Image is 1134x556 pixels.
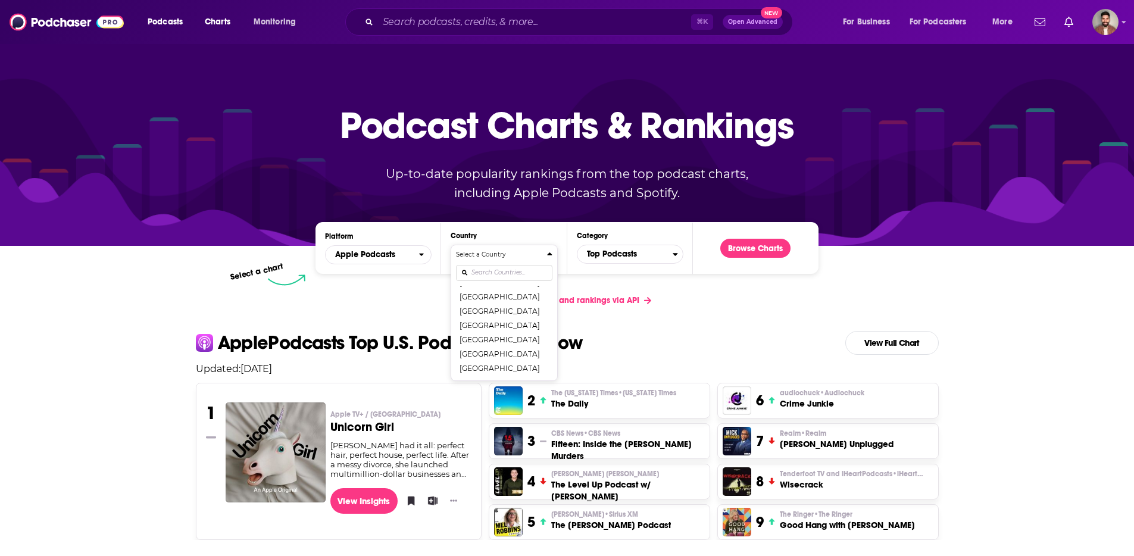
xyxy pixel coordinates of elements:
a: Charts [197,13,238,32]
a: [PERSON_NAME]•Sirius XMThe [PERSON_NAME] Podcast [551,510,671,531]
span: Get podcast charts and rankings via API [483,295,639,305]
a: View Full Chart [845,331,939,355]
span: audiochuck [780,388,864,398]
span: Top Podcasts [577,244,673,264]
img: Good Hang with Amy Poehler [723,508,751,536]
div: [PERSON_NAME] had it all: perfect hair, perfect house, perfect life. After a messy divorce, she l... [330,441,471,479]
button: Show profile menu [1092,9,1119,35]
div: Search podcasts, credits, & more... [357,8,804,36]
span: Charts [205,14,230,30]
span: • The Ringer [814,510,852,518]
h3: 3 [527,432,535,450]
img: The Daily [494,386,523,415]
span: [PERSON_NAME] [551,510,638,519]
span: New [761,7,782,18]
input: Search Countries... [456,265,552,281]
span: [PERSON_NAME] [PERSON_NAME] [551,469,659,479]
button: open menu [902,13,984,32]
h3: [PERSON_NAME] Unplugged [780,438,894,450]
p: Tenderfoot TV and iHeartPodcasts • iHeartRadio [780,469,923,479]
a: Tenderfoot TV and iHeartPodcasts•iHeartRadioWisecrack [780,469,923,491]
p: Updated: [DATE] [186,363,948,374]
h4: Select a Country [456,252,542,258]
span: The [US_STATE] Times [551,388,676,398]
a: The Ringer•The RingerGood Hang with [PERSON_NAME] [780,510,915,531]
a: Show notifications dropdown [1060,12,1078,32]
p: audiochuck • Audiochuck [780,388,864,398]
a: [PERSON_NAME] [PERSON_NAME]The Level Up Podcast w/ [PERSON_NAME] [551,469,704,502]
img: Wisecrack [723,467,751,496]
button: Bookmark Podcast [402,492,414,510]
h3: Unicorn Girl [330,421,471,433]
p: Apple TV+ / Seven Hills [330,410,471,419]
p: Podcast Charts & Rankings [340,86,794,164]
a: View Insights [330,488,398,514]
p: Select a chart [230,261,285,282]
img: Mick Unplugged [723,427,751,455]
span: CBS News [551,429,620,438]
span: Realm [780,429,826,438]
img: Unicorn Girl [226,402,326,502]
h3: 1 [206,402,216,424]
a: Realm•Realm[PERSON_NAME] Unplugged [780,429,894,450]
span: ⌘ K [691,14,713,30]
button: [GEOGRAPHIC_DATA] [456,361,552,375]
button: open menu [984,13,1027,32]
button: [GEOGRAPHIC_DATA] [456,346,552,361]
img: Fifteen: Inside the Daniel Marsh Murders [494,427,523,455]
span: Apple TV+ / [GEOGRAPHIC_DATA] [330,410,441,419]
h3: 9 [756,513,764,531]
a: The Mel Robbins Podcast [494,508,523,536]
img: apple Icon [196,334,213,351]
button: Add to List [424,492,436,510]
button: [GEOGRAPHIC_DATA] [456,304,552,318]
h3: Wisecrack [780,479,923,491]
p: Mel Robbins • Sirius XM [551,510,671,519]
h2: Platforms [325,245,432,264]
button: open menu [139,13,198,32]
button: open menu [325,245,432,264]
h3: Fifteen: Inside the [PERSON_NAME] Murders [551,438,704,462]
button: [GEOGRAPHIC_DATA] [456,332,552,346]
h3: 2 [527,392,535,410]
h3: The Level Up Podcast w/ [PERSON_NAME] [551,479,704,502]
img: The Level Up Podcast w/ Paul Alex [494,467,523,496]
img: User Profile [1092,9,1119,35]
a: Apple TV+ / [GEOGRAPHIC_DATA]Unicorn Girl [330,410,471,441]
h3: 4 [527,473,535,491]
h3: The [PERSON_NAME] Podcast [551,519,671,531]
p: The New York Times • New York Times [551,388,676,398]
img: Podchaser - Follow, Share and Rate Podcasts [10,11,124,33]
span: The Ringer [780,510,852,519]
h3: Crime Junkie [780,398,864,410]
p: CBS News • CBS News [551,429,704,438]
button: Browse Charts [720,239,791,258]
span: • iHeartRadio [892,470,937,478]
h3: 5 [527,513,535,531]
p: Up-to-date popularity rankings from the top podcast charts, including Apple Podcasts and Spotify. [363,164,772,202]
img: Crime Junkie [723,386,751,415]
span: Monitoring [254,14,296,30]
p: Paul Alex Espinoza [551,469,704,479]
a: audiochuck•AudiochuckCrime Junkie [780,388,864,410]
span: Apple Podcasts [335,251,395,259]
h3: The Daily [551,398,676,410]
span: Logged in as calmonaghan [1092,9,1119,35]
input: Search podcasts, credits, & more... [378,13,691,32]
